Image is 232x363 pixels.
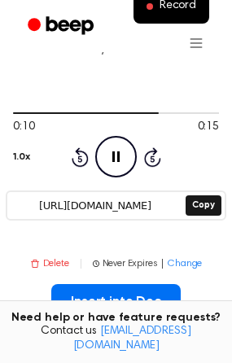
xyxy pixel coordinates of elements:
button: Never Expires|Change [93,256,203,271]
button: Copy [186,195,221,216]
span: Change [168,256,202,271]
span: | [79,256,83,271]
button: 1.0x [13,143,29,171]
a: Beep [16,11,108,42]
span: 0:10 [13,119,34,136]
span: | [160,256,164,271]
button: Delete [30,256,69,271]
span: 0:15 [198,119,219,136]
button: Open menu [177,24,216,63]
button: Insert into Doc [51,284,181,320]
a: [EMAIL_ADDRESS][DOMAIN_NAME] [73,326,191,352]
span: Contact us [10,325,222,353]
